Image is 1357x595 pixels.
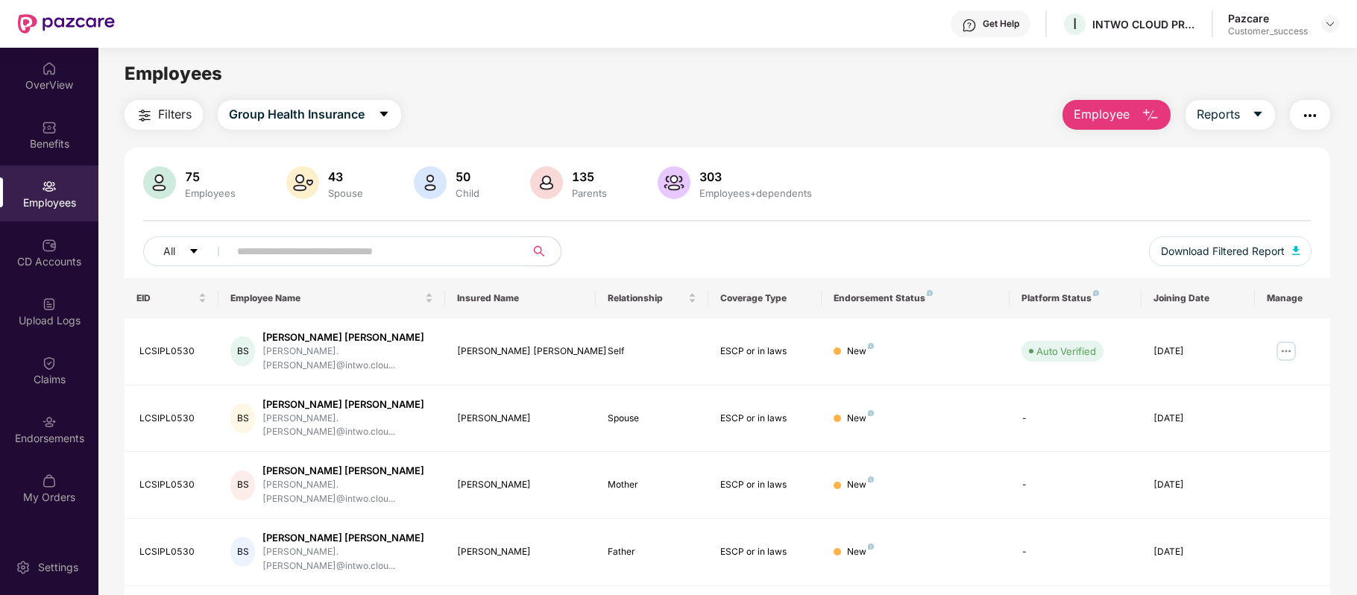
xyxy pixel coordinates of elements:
[42,120,57,135] img: svg+xml;base64,PHN2ZyBpZD0iQmVuZWZpdHMiIHhtbG5zPSJodHRwOi8vd3d3LnczLm9yZy8yMDAwL3N2ZyIgd2lkdGg9Ij...
[457,412,584,426] div: [PERSON_NAME]
[608,545,697,559] div: Father
[608,292,686,304] span: Relationship
[42,356,57,371] img: svg+xml;base64,PHN2ZyBpZD0iQ2xhaW0iIHhtbG5zPSJodHRwOi8vd3d3LnczLm9yZy8yMDAwL3N2ZyIgd2lkdGg9IjIwIi...
[143,236,234,266] button: Allcaret-down
[1161,243,1285,259] span: Download Filtered Report
[1036,344,1096,359] div: Auto Verified
[868,476,874,482] img: svg+xml;base64,PHN2ZyB4bWxucz0iaHR0cDovL3d3dy53My5vcmcvMjAwMC9zdmciIHdpZHRoPSI4IiBoZWlnaHQ9IjgiIH...
[445,278,596,318] th: Insured Name
[230,403,255,433] div: BS
[325,187,366,199] div: Spouse
[1153,478,1243,492] div: [DATE]
[1142,107,1159,125] img: svg+xml;base64,PHN2ZyB4bWxucz0iaHR0cDovL3d3dy53My5vcmcvMjAwMC9zdmciIHhtbG5zOnhsaW5rPSJodHRwOi8vd3...
[139,545,207,559] div: LCSIPL0530
[125,63,222,84] span: Employees
[139,478,207,492] div: LCSIPL0530
[125,100,203,130] button: Filters
[1062,100,1171,130] button: Employee
[1153,344,1243,359] div: [DATE]
[524,245,553,257] span: search
[1274,339,1298,363] img: manageButton
[218,278,444,318] th: Employee Name
[1292,246,1300,255] img: svg+xml;base64,PHN2ZyB4bWxucz0iaHR0cDovL3d3dy53My5vcmcvMjAwMC9zdmciIHhtbG5zOnhsaW5rPSJodHRwOi8vd3...
[158,105,192,124] span: Filters
[1073,15,1077,33] span: I
[42,61,57,76] img: svg+xml;base64,PHN2ZyBpZD0iSG9tZSIgeG1sbnM9Imh0dHA6Ly93d3cudzMub3JnLzIwMDAvc3ZnIiB3aWR0aD0iMjAiIG...
[1255,278,1330,318] th: Manage
[1092,17,1197,31] div: INTWO CLOUD PRIVATE LIMITED
[720,412,810,426] div: ESCP or in laws
[608,478,697,492] div: Mother
[1021,292,1130,304] div: Platform Status
[868,410,874,416] img: svg+xml;base64,PHN2ZyB4bWxucz0iaHR0cDovL3d3dy53My5vcmcvMjAwMC9zdmciIHdpZHRoPSI4IiBoZWlnaHQ9IjgiIH...
[325,169,366,184] div: 43
[983,18,1019,30] div: Get Help
[1228,25,1308,37] div: Customer_success
[1142,278,1255,318] th: Joining Date
[1093,290,1099,296] img: svg+xml;base64,PHN2ZyB4bWxucz0iaHR0cDovL3d3dy53My5vcmcvMjAwMC9zdmciIHdpZHRoPSI4IiBoZWlnaHQ9IjgiIH...
[962,18,977,33] img: svg+xml;base64,PHN2ZyBpZD0iSGVscC0zMngzMiIgeG1sbnM9Imh0dHA6Ly93d3cudzMub3JnLzIwMDAvc3ZnIiB3aWR0aD...
[1252,108,1264,122] span: caret-down
[230,470,255,500] div: BS
[1149,236,1312,266] button: Download Filtered Report
[229,105,365,124] span: Group Health Insurance
[16,560,31,575] img: svg+xml;base64,PHN2ZyBpZD0iU2V0dGluZy0yMHgyMCIgeG1sbnM9Imh0dHA6Ly93d3cudzMub3JnLzIwMDAvc3ZnIiB3aW...
[18,14,115,34] img: New Pazcare Logo
[1324,18,1336,30] img: svg+xml;base64,PHN2ZyBpZD0iRHJvcGRvd24tMzJ4MzIiIHhtbG5zPSJodHRwOi8vd3d3LnczLm9yZy8yMDAwL3N2ZyIgd2...
[262,531,433,545] div: [PERSON_NAME] [PERSON_NAME]
[927,290,933,296] img: svg+xml;base64,PHN2ZyB4bWxucz0iaHR0cDovL3d3dy53My5vcmcvMjAwMC9zdmciIHdpZHRoPSI4IiBoZWlnaHQ9IjgiIH...
[42,415,57,429] img: svg+xml;base64,PHN2ZyBpZD0iRW5kb3JzZW1lbnRzIiB4bWxucz0iaHR0cDovL3d3dy53My5vcmcvMjAwMC9zdmciIHdpZH...
[230,537,255,567] div: BS
[125,278,218,318] th: EID
[658,166,690,199] img: svg+xml;base64,PHN2ZyB4bWxucz0iaHR0cDovL3d3dy53My5vcmcvMjAwMC9zdmciIHhtbG5zOnhsaW5rPSJodHRwOi8vd3...
[720,545,810,559] div: ESCP or in laws
[136,292,195,304] span: EID
[457,545,584,559] div: [PERSON_NAME]
[868,544,874,550] img: svg+xml;base64,PHN2ZyB4bWxucz0iaHR0cDovL3d3dy53My5vcmcvMjAwMC9zdmciIHdpZHRoPSI4IiBoZWlnaHQ9IjgiIH...
[1010,385,1142,453] td: -
[530,166,563,199] img: svg+xml;base64,PHN2ZyB4bWxucz0iaHR0cDovL3d3dy53My5vcmcvMjAwMC9zdmciIHhtbG5zOnhsaW5rPSJodHRwOi8vd3...
[378,108,390,122] span: caret-down
[569,187,610,199] div: Parents
[139,344,207,359] div: LCSIPL0530
[262,478,433,506] div: [PERSON_NAME].[PERSON_NAME]@intwo.clou...
[847,478,874,492] div: New
[696,169,815,184] div: 303
[42,238,57,253] img: svg+xml;base64,PHN2ZyBpZD0iQ0RfQWNjb3VudHMiIGRhdGEtbmFtZT0iQ0QgQWNjb3VudHMiIHhtbG5zPSJodHRwOi8vd3...
[182,169,239,184] div: 75
[1153,412,1243,426] div: [DATE]
[42,297,57,312] img: svg+xml;base64,PHN2ZyBpZD0iVXBsb2FkX0xvZ3MiIGRhdGEtbmFtZT0iVXBsb2FkIExvZ3MiIHhtbG5zPSJodHRwOi8vd3...
[143,166,176,199] img: svg+xml;base64,PHN2ZyB4bWxucz0iaHR0cDovL3d3dy53My5vcmcvMjAwMC9zdmciIHhtbG5zOnhsaW5rPSJodHRwOi8vd3...
[182,187,239,199] div: Employees
[262,344,433,373] div: [PERSON_NAME].[PERSON_NAME]@intwo.clou...
[834,292,998,304] div: Endorsement Status
[136,107,154,125] img: svg+xml;base64,PHN2ZyB4bWxucz0iaHR0cDovL3d3dy53My5vcmcvMjAwMC9zdmciIHdpZHRoPSIyNCIgaGVpZ2h0PSIyNC...
[608,344,697,359] div: Self
[868,343,874,349] img: svg+xml;base64,PHN2ZyB4bWxucz0iaHR0cDovL3d3dy53My5vcmcvMjAwMC9zdmciIHdpZHRoPSI4IiBoZWlnaHQ9IjgiIH...
[457,344,584,359] div: [PERSON_NAME] [PERSON_NAME]
[720,478,810,492] div: ESCP or in laws
[708,278,822,318] th: Coverage Type
[189,246,199,258] span: caret-down
[262,397,433,412] div: [PERSON_NAME] [PERSON_NAME]
[1153,545,1243,559] div: [DATE]
[414,166,447,199] img: svg+xml;base64,PHN2ZyB4bWxucz0iaHR0cDovL3d3dy53My5vcmcvMjAwMC9zdmciIHhtbG5zOnhsaW5rPSJodHRwOi8vd3...
[457,478,584,492] div: [PERSON_NAME]
[218,100,401,130] button: Group Health Insurancecaret-down
[230,292,421,304] span: Employee Name
[720,344,810,359] div: ESCP or in laws
[262,545,433,573] div: [PERSON_NAME].[PERSON_NAME]@intwo.clou...
[1010,452,1142,519] td: -
[139,412,207,426] div: LCSIPL0530
[34,560,83,575] div: Settings
[453,187,482,199] div: Child
[608,412,697,426] div: Spouse
[596,278,709,318] th: Relationship
[42,179,57,194] img: svg+xml;base64,PHN2ZyBpZD0iRW1wbG95ZWVzIiB4bWxucz0iaHR0cDovL3d3dy53My5vcmcvMjAwMC9zdmciIHdpZHRoPS...
[262,330,433,344] div: [PERSON_NAME] [PERSON_NAME]
[1301,107,1319,125] img: svg+xml;base64,PHN2ZyB4bWxucz0iaHR0cDovL3d3dy53My5vcmcvMjAwMC9zdmciIHdpZHRoPSIyNCIgaGVpZ2h0PSIyNC...
[42,473,57,488] img: svg+xml;base64,PHN2ZyBpZD0iTXlfT3JkZXJzIiBkYXRhLW5hbWU9Ik15IE9yZGVycyIgeG1sbnM9Imh0dHA6Ly93d3cudz...
[1074,105,1130,124] span: Employee
[230,336,255,366] div: BS
[847,344,874,359] div: New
